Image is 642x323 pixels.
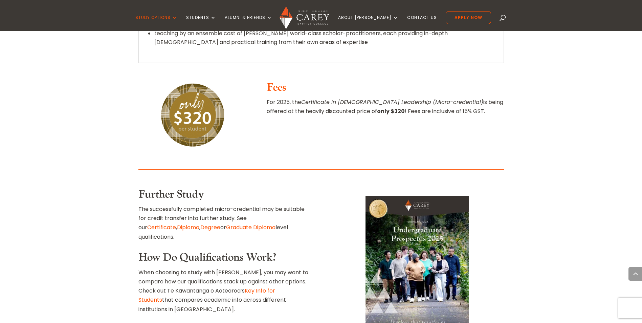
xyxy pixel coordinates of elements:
[225,15,272,31] a: Alumni & Friends
[135,15,177,31] a: Study Options
[338,15,398,31] a: About [PERSON_NAME]
[267,81,286,94] span: Fees
[138,251,311,267] h3: How Do Qualifications Work?
[186,15,216,31] a: Students
[267,98,503,115] span: For 2025, the is being offered at the heavily discounted price of ! Fees are inclusive of 15% GST.
[407,15,437,31] a: Contact Us
[377,107,405,115] strong: only $320
[301,98,483,106] em: Certificate in [DEMOGRAPHIC_DATA] Leadership (Micro-credential)
[446,11,491,24] a: Apply Now
[159,81,226,149] img: Intro to Christian Leadership_Price Icon
[177,223,199,231] a: Diploma
[138,204,311,241] p: The successfully completed micro-credential may be suitable for credit transfer into further stud...
[200,223,220,231] a: Degree
[154,29,493,47] li: teaching by an ensemble cast of [PERSON_NAME] world-class scholar-practitioners, each providing i...
[226,223,275,231] a: Graduate Diploma
[147,223,176,231] a: Certificate
[280,6,329,29] img: Carey Baptist College
[138,188,311,204] h3: Further Study
[138,268,311,314] p: When choosing to study with [PERSON_NAME], you may want to compare how our qualifications stack u...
